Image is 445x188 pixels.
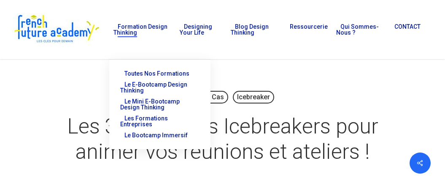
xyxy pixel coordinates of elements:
a: Ressourcerie [286,24,328,35]
span: Toutes nos formations [124,70,189,77]
span: Formation Design Thinking [113,23,167,36]
a: Icebreaker [233,91,274,104]
span: Ressourcerie [290,23,328,30]
span: Le Bootcamp Immersif [124,132,188,139]
a: Le Bootcamp Immersif [118,130,202,141]
a: Designing Your Life [180,24,223,35]
span: Le Mini E-Bootcamp Design Thinking [120,98,180,111]
a: Les Formations Entreprises [118,113,202,130]
a: Formation Design Thinking [113,24,171,35]
span: Le E-Bootcamp Design Thinking [120,81,187,94]
a: Toutes nos formations [118,68,202,79]
a: Blog Design Thinking [231,24,277,35]
span: Les Formations Entreprises [120,115,168,128]
h1: Les 30 meilleurs Icebreakers pour animer vos réunions et ateliers ! [38,105,407,173]
a: CONTACT [390,24,421,35]
span: CONTACT [394,23,421,30]
span: Blog Design Thinking [231,23,269,36]
a: Le Mini E-Bootcamp Design Thinking [118,96,202,113]
span: Designing Your Life [180,23,212,36]
a: Le E-Bootcamp Design Thinking [118,79,202,96]
a: Qui sommes-nous ? [336,24,382,35]
span: Qui sommes-nous ? [336,23,379,36]
img: French Future Academy [12,13,101,46]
